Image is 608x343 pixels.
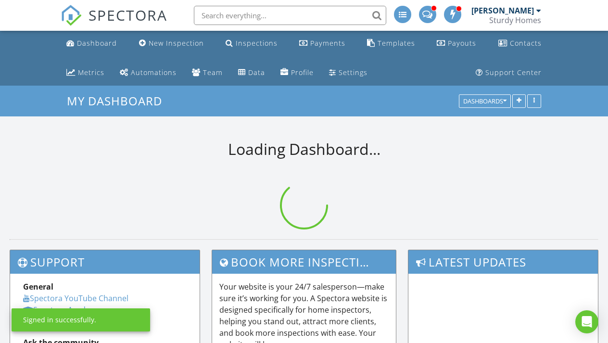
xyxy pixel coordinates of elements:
[23,293,128,304] a: Spectora YouTube Channel
[408,250,598,274] h3: Latest Updates
[248,68,265,77] div: Data
[67,93,170,109] a: My Dashboard
[494,35,545,52] a: Contacts
[77,38,117,48] div: Dashboard
[203,68,223,77] div: Team
[295,35,349,52] a: Payments
[310,38,345,48] div: Payments
[291,68,314,77] div: Profile
[61,13,167,33] a: SPECTORA
[89,5,167,25] span: SPECTORA
[188,64,227,82] a: Team
[277,64,317,82] a: Company Profile
[378,38,415,48] div: Templates
[459,95,511,108] button: Dashboards
[135,35,208,52] a: New Inspection
[212,250,396,274] h3: Book More Inspections
[194,6,386,25] input: Search everything...
[575,310,598,333] div: Open Intercom Messenger
[63,35,121,52] a: Dashboard
[23,305,101,315] a: Spectora Academy
[433,35,480,52] a: Payouts
[10,250,200,274] h3: Support
[234,64,269,82] a: Data
[23,315,96,325] div: Signed in successfully.
[63,64,108,82] a: Metrics
[236,38,278,48] div: Inspections
[363,35,419,52] a: Templates
[222,35,281,52] a: Inspections
[116,64,180,82] a: Automations (Advanced)
[23,281,53,292] strong: General
[61,5,82,26] img: The Best Home Inspection Software - Spectora
[485,68,542,77] div: Support Center
[149,38,204,48] div: New Inspection
[339,68,367,77] div: Settings
[510,38,542,48] div: Contacts
[78,68,104,77] div: Metrics
[489,15,541,25] div: Sturdy Homes
[471,6,534,15] div: [PERSON_NAME]
[448,38,476,48] div: Payouts
[472,64,545,82] a: Support Center
[131,68,177,77] div: Automations
[325,64,371,82] a: Settings
[463,98,507,105] div: Dashboards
